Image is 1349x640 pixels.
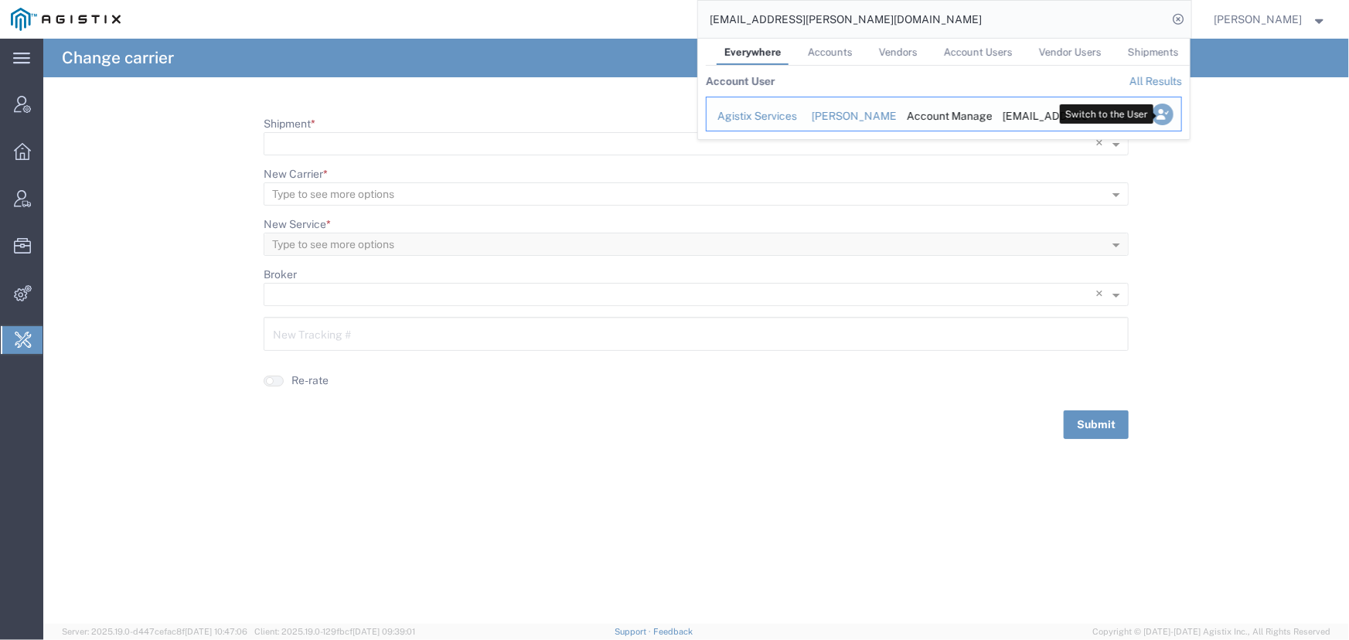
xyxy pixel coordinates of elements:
span: Everywhere [724,46,782,58]
span: Server: 2025.19.0-d447cefac8f [62,627,247,636]
a: Feedback [653,627,693,636]
label: Re-rate [291,373,329,389]
button: [PERSON_NAME] [1214,10,1328,29]
div: Active [1097,108,1133,124]
h4: Change carrier [62,39,174,77]
div: offline_notifications+abbott@agistix.com [1002,108,1075,124]
span: Account Users [944,46,1013,58]
div: Agistix Services [717,108,790,124]
table: Search Results [706,66,1190,139]
a: Support [615,627,653,636]
span: Vendors [879,46,918,58]
span: [DATE] 10:47:06 [185,627,247,636]
th: Account User [706,66,775,97]
label: New Service [264,216,331,233]
span: Copyright © [DATE]-[DATE] Agistix Inc., All Rights Reserved [1092,625,1330,638]
label: Broker [264,267,297,283]
input: Search for shipment number, reference number [698,1,1168,38]
label: New Carrier [264,166,328,182]
span: Shipments [1128,46,1179,58]
div: Account Manager [907,108,980,124]
span: Vendor Users [1039,46,1102,58]
span: Clear all [1095,132,1109,155]
div: Abbott Molecular [812,108,885,124]
img: logo [11,8,121,31]
span: Clear all [1095,283,1109,306]
span: [DATE] 09:39:01 [353,627,415,636]
span: Accounts [808,46,853,58]
span: Client: 2025.19.0-129fbcf [254,627,415,636]
a: View all account users found by criterion [1129,75,1182,87]
button: Submit [1064,410,1129,439]
span: Jenneffer Jahraus [1214,11,1303,28]
label: Shipment [264,116,315,132]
